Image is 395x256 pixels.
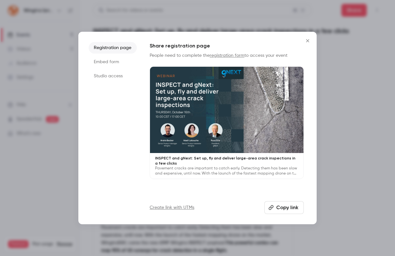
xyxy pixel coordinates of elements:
li: Registration page [89,42,137,54]
p: INSPECT and gNext: Set up, fly and deliver large-area crack inspections in a few clicks [155,156,298,166]
button: Copy link [264,201,304,214]
h1: Share registration page [150,42,304,50]
a: Create link with UTMs [150,204,194,211]
p: Pavement cracks are important to catch early. Detecting them has been slow and expensive, until n... [155,166,298,176]
a: registration form [210,53,244,58]
p: People need to complete the to access your event [150,52,304,59]
li: Embed form [89,56,137,68]
li: Studio access [89,70,137,82]
button: Close [301,34,314,47]
a: INSPECT and gNext: Set up, fly and deliver large-area crack inspections in a few clicksPavement c... [150,66,304,179]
